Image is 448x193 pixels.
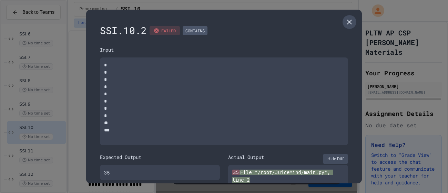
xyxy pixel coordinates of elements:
div: SSI.10.2 [100,23,348,38]
div: Input [100,46,348,53]
div: Actual Output [228,153,264,161]
div: Expected Output [100,153,220,161]
div: FAILED [150,26,180,35]
div: 35 [100,165,220,180]
div: CONTAINS [183,26,207,35]
button: Hide Diff [323,154,348,164]
span: 35 [232,170,240,175]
